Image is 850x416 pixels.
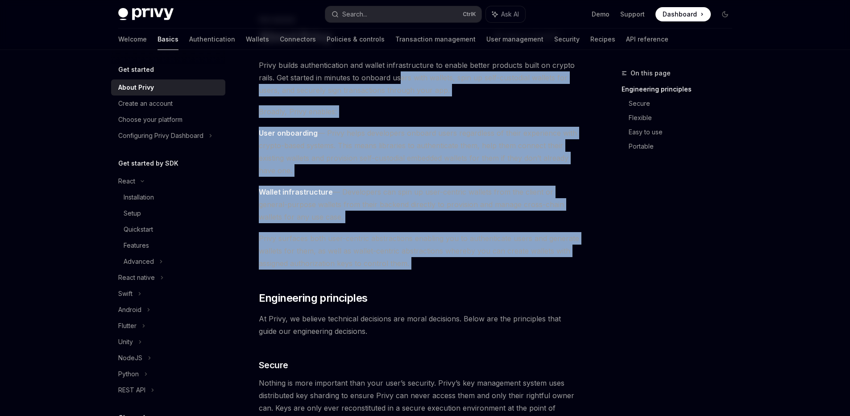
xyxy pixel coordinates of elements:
[118,304,141,315] div: Android
[118,272,155,283] div: React native
[718,7,732,21] button: Toggle dark mode
[111,189,225,205] a: Installation
[111,96,225,112] a: Create an account
[158,29,178,50] a: Basics
[118,176,135,187] div: React
[118,288,133,299] div: Swift
[124,224,153,235] div: Quickstart
[655,7,711,21] a: Dashboard
[259,291,368,305] span: Engineering principles
[259,359,288,371] span: Secure
[118,320,137,331] div: Flutter
[620,10,645,19] a: Support
[554,29,580,50] a: Security
[259,129,318,137] strong: User onboarding
[486,6,525,22] button: Ask AI
[626,29,668,50] a: API reference
[629,111,739,125] a: Flexible
[111,205,225,221] a: Setup
[118,385,145,395] div: REST API
[280,29,316,50] a: Connectors
[325,6,481,22] button: Search...CtrlK
[486,29,543,50] a: User management
[124,256,154,267] div: Advanced
[118,114,182,125] div: Choose your platform
[118,64,154,75] h5: Get started
[629,125,739,139] a: Easy to use
[629,139,739,154] a: Portable
[663,10,697,19] span: Dashboard
[259,59,580,96] span: Privy builds authentication and wallet infrastructure to enable better products built on crypto r...
[118,158,178,169] h5: Get started by SDK
[259,312,580,337] span: At Privy, we believe technical decisions are moral decisions. Below are the principles that guide...
[342,9,367,20] div: Search...
[189,29,235,50] a: Authentication
[590,29,615,50] a: Recipes
[118,353,142,363] div: NodeJS
[395,29,476,50] a: Transaction management
[622,82,739,96] a: Engineering principles
[118,369,139,379] div: Python
[629,96,739,111] a: Secure
[118,98,173,109] div: Create an account
[327,29,385,50] a: Policies & controls
[111,112,225,128] a: Choose your platform
[630,68,671,79] span: On this page
[118,130,203,141] div: Configuring Privy Dashboard
[259,187,333,196] strong: Wallet infrastructure
[124,240,149,251] div: Features
[118,337,133,347] div: Unity
[124,208,141,219] div: Setup
[111,79,225,96] a: About Privy
[501,10,519,19] span: Ask AI
[124,192,154,203] div: Installation
[259,105,580,118] span: Broadly, Privy enables:
[592,10,610,19] a: Demo
[246,29,269,50] a: Wallets
[259,232,580,270] span: Privy surfaces both user-centric abstractions enabling you to authenticate users and generate wal...
[118,8,174,21] img: dark logo
[111,237,225,254] a: Features
[463,11,476,18] span: Ctrl K
[259,186,580,223] span: — Developers can spin up user-centric wallets from the client or general-purpose wallets from the...
[259,127,580,177] span: — Privy helps developers onboard users regardless of their experience with crypto-based systems. ...
[118,29,147,50] a: Welcome
[118,82,154,93] div: About Privy
[111,221,225,237] a: Quickstart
